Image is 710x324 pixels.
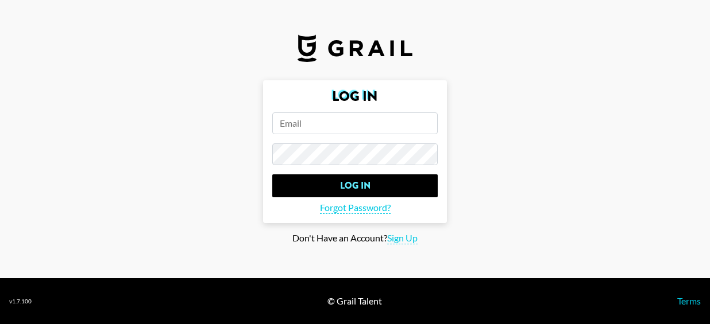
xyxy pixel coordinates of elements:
span: Sign Up [387,232,418,244]
div: Don't Have an Account? [9,232,701,244]
a: Terms [677,295,701,306]
input: Email [272,112,438,134]
input: Log In [272,174,438,197]
div: © Grail Talent [327,295,382,307]
div: v 1.7.100 [9,298,32,305]
span: Forgot Password? [320,202,391,214]
h2: Log In [272,89,438,103]
img: Grail Talent Logo [298,34,412,62]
